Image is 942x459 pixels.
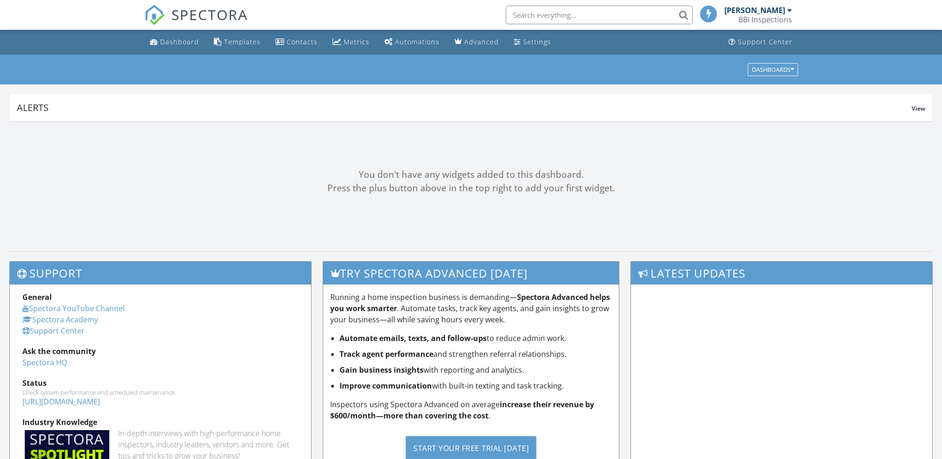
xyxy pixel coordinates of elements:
strong: increase their revenue by $600/month—more than covering the cost [330,399,594,421]
strong: Improve communication [340,381,432,391]
div: Support Center [738,37,793,46]
h3: Try spectora advanced [DATE] [323,262,619,285]
li: with reporting and analytics. [340,364,612,376]
div: Check system performance and scheduled maintenance. [22,389,298,396]
strong: Gain business insights [340,365,424,375]
p: Inspectors using Spectora Advanced on average . [330,399,612,421]
a: Automations (Basic) [381,34,443,51]
span: SPECTORA [171,5,248,24]
img: The Best Home Inspection Software - Spectora [144,5,165,25]
div: You don't have any widgets added to this dashboard. [9,168,933,181]
div: Settings [523,37,551,46]
a: Contacts [272,34,321,51]
div: Templates [224,37,261,46]
li: with built-in texting and task tracking. [340,380,612,391]
a: Support Center [22,326,85,336]
input: Search everything... [506,6,693,24]
div: [PERSON_NAME] [724,6,785,15]
strong: Automate emails, texts, and follow-ups [340,333,487,343]
div: Status [22,377,298,389]
strong: Track agent performance [340,349,433,359]
li: to reduce admin work. [340,333,612,344]
div: Industry Knowledge [22,417,298,428]
a: Metrics [329,34,373,51]
a: Spectora YouTube Channel [22,303,125,313]
strong: General [22,292,52,302]
div: Metrics [344,37,369,46]
a: Support Center [725,34,796,51]
strong: Spectora Advanced helps you work smarter [330,292,610,313]
a: SPECTORA [144,13,248,32]
div: Dashboard [160,37,199,46]
a: Templates [210,34,264,51]
h3: Latest Updates [631,262,932,285]
a: [URL][DOMAIN_NAME] [22,396,100,407]
li: and strengthen referral relationships. [340,348,612,360]
div: Ask the community [22,346,298,357]
div: Advanced [464,37,499,46]
p: Running a home inspection business is demanding— . Automate tasks, track key agents, and gain ins... [330,292,612,325]
h3: Support [10,262,311,285]
div: Dashboards [752,66,794,73]
a: Advanced [451,34,503,51]
div: Press the plus button above in the top right to add your first widget. [9,181,933,195]
a: Spectora HQ [22,357,67,368]
a: Dashboard [146,34,203,51]
button: Dashboards [748,63,798,76]
div: Alerts [17,101,912,114]
a: Settings [510,34,555,51]
div: Contacts [287,37,318,46]
div: Automations [395,37,439,46]
div: BBI Inspections [738,15,792,24]
span: View [912,104,925,112]
a: Spectora Academy [22,314,98,325]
